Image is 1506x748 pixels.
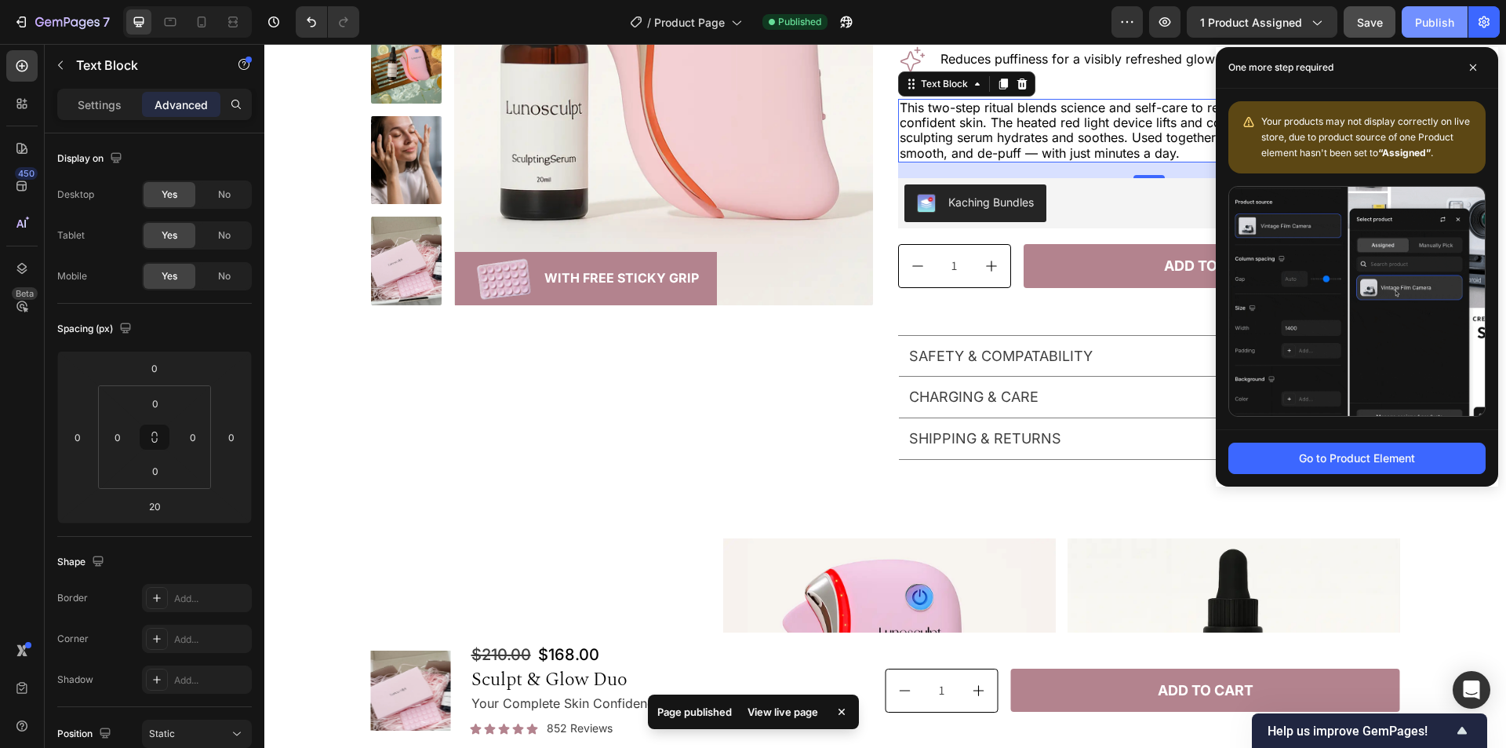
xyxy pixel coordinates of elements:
p: SAFETY & COMPATABILITY [645,304,828,321]
span: Yes [162,188,177,202]
button: 1 product assigned [1187,6,1337,38]
p: One more step required [1228,60,1333,75]
p: Text Block [76,56,209,75]
button: Show survey - Help us improve GemPages! [1268,721,1471,740]
div: 450 [15,167,38,180]
div: Add... [174,673,248,688]
button: increment [696,626,733,668]
span: No [218,188,231,202]
span: No [218,228,231,243]
span: Help us improve GemPages! [1268,724,1453,739]
div: Border [57,591,88,605]
div: Add... [174,633,248,647]
button: Publish [1402,6,1468,38]
span: Published [778,15,821,29]
button: decrement [635,201,672,243]
p: SHIPPING & RETURNS [645,386,797,403]
div: Mobile [57,269,87,283]
div: Add to cart [893,638,989,655]
span: 1 product assigned [1200,14,1302,31]
div: Shape [57,552,107,573]
p: Your Complete Skin Confidence Ritual [207,652,620,667]
iframe: Design area [264,44,1506,748]
span: Yes [162,228,177,243]
button: Add to cart [759,200,1136,244]
input: 0px [106,425,129,449]
div: Add to cart [900,213,995,231]
span: Save [1357,16,1383,29]
button: Add to cart [747,625,1136,669]
p: 7 [103,13,110,31]
div: Shadow [57,673,93,687]
button: Save [1344,6,1395,38]
p: Page published [657,704,732,720]
img: gempages_584638974216110680-2f1daefd-f015-4de8-b3ba-5174f9ada331.webp [207,208,271,261]
input: 0px [140,392,171,415]
span: / [647,14,651,31]
div: $168.00 [272,600,336,622]
div: Position [57,724,115,745]
b: “Assigned” [1378,147,1431,159]
p: With Free Sticky Grip [280,227,435,242]
p: Reduces puffiness for a visibly refreshed glow [676,8,1024,23]
span: No [218,269,231,283]
span: Product Page [654,14,725,31]
div: Add... [174,592,248,606]
div: Corner [57,632,89,646]
input: 0 [139,356,170,380]
div: Open Intercom Messenger [1453,671,1490,709]
p: Advanced [155,97,208,113]
input: 0 [66,425,89,449]
input: 20 [139,494,170,518]
div: Spacing (px) [57,319,135,340]
input: 0px [140,459,171,483]
p: This two-step ritual blends science and self-care to reveal your most confident skin. The heated ... [635,57,1064,117]
button: Static [142,720,252,748]
input: quantity [660,626,696,668]
h1: Sculpt & Glow Duo [206,623,621,649]
div: Tablet [57,228,85,243]
div: Kaching Bundles [684,150,769,166]
input: 0px [181,425,205,449]
span: Static [149,728,175,739]
p: CHARGING & CARE [645,345,774,362]
p: Settings [78,97,122,113]
button: Kaching Bundles [640,140,782,178]
div: Go to Product Element [1299,450,1415,466]
input: quantity [672,201,708,243]
button: Go to Product Element [1228,443,1486,474]
div: Beta [12,287,38,300]
div: Publish [1415,14,1454,31]
img: KachingBundles.png [653,150,671,169]
button: increment [708,201,746,243]
button: 7 [6,6,117,38]
div: View live page [738,701,828,723]
span: Yes [162,269,177,283]
input: 0 [220,425,243,449]
div: Display on [57,148,125,170]
div: Undo/Redo [296,6,359,38]
div: Desktop [57,188,94,202]
p: 852 Reviews [282,678,348,691]
div: Text Block [653,33,707,47]
span: Your products may not display correctly on live store, due to product source of one Product eleme... [1261,115,1470,159]
button: decrement [622,626,660,668]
